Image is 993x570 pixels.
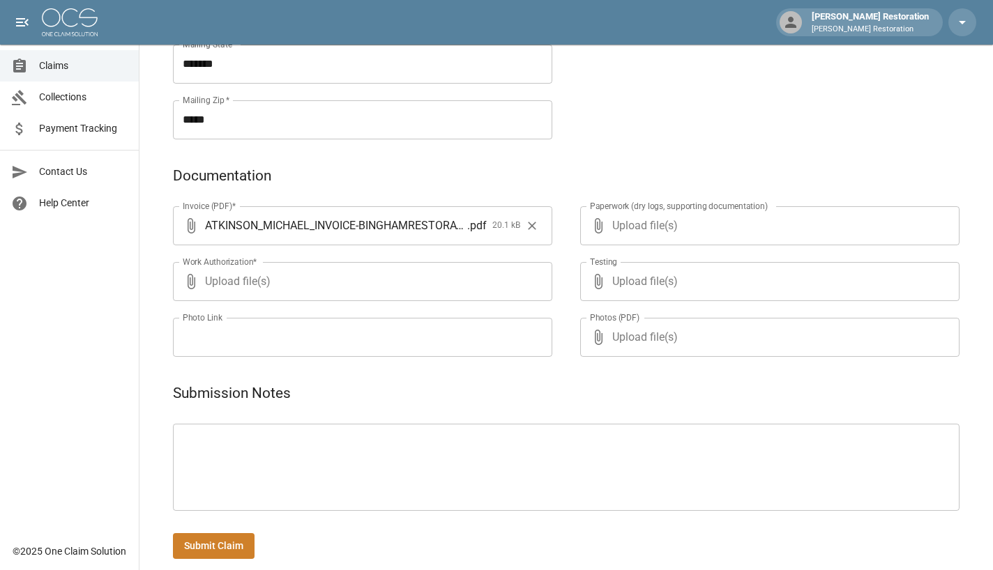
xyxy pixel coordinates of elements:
[590,256,617,268] label: Testing
[39,90,128,105] span: Collections
[612,262,922,301] span: Upload file(s)
[39,121,128,136] span: Payment Tracking
[522,215,543,236] button: Clear
[612,318,922,357] span: Upload file(s)
[590,200,768,212] label: Paperwork (dry logs, supporting documentation)
[183,94,230,106] label: Mailing Zip
[205,217,467,233] span: ATKINSON_MICHAEL_INVOICE-BINGHAMRESTORATION-PHX
[812,24,929,36] p: [PERSON_NAME] Restoration
[467,217,487,233] span: . pdf
[183,311,222,323] label: Photo Link
[8,8,36,36] button: open drawer
[806,10,934,35] div: [PERSON_NAME] Restoration
[590,311,639,323] label: Photos (PDF)
[39,164,128,179] span: Contact Us
[39,59,128,73] span: Claims
[492,219,520,233] span: 20.1 kB
[183,256,257,268] label: Work Authorization*
[39,196,128,210] span: Help Center
[612,206,922,245] span: Upload file(s)
[205,262,515,301] span: Upload file(s)
[183,38,237,50] label: Mailing State
[173,533,255,559] button: Submit Claim
[13,544,126,558] div: © 2025 One Claim Solution
[183,200,236,212] label: Invoice (PDF)*
[42,8,98,36] img: ocs-logo-white-transparent.png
